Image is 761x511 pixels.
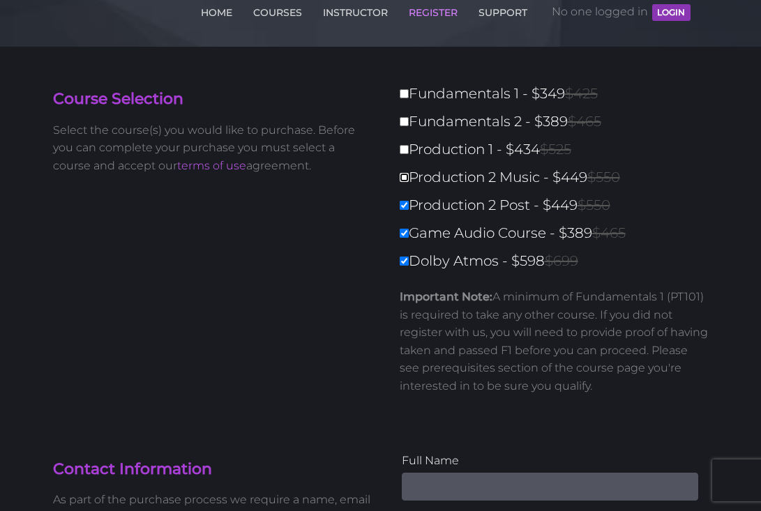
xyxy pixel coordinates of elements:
label: Production 1 - $434 [400,137,717,162]
label: Fundamentals 2 - $389 [400,109,717,134]
label: Dolby Atmos - $598 [400,249,717,273]
h4: Course Selection [53,89,370,110]
label: Production 2 Post - $449 [400,193,717,218]
label: Game Audio Course - $389 [400,221,717,245]
span: $550 [587,169,620,185]
span: $425 [565,85,598,102]
input: Dolby Atmos - $598$699 [400,257,409,266]
span: $525 [540,141,571,158]
label: Fundamentals 1 - $349 [400,82,717,106]
label: Production 2 Music - $449 [400,165,717,190]
span: $699 [545,252,578,269]
span: $465 [592,224,626,241]
input: Production 1 - $434$525 [400,145,409,154]
a: terms of use [177,159,246,172]
label: Full Name [402,452,698,470]
h4: Contact Information [53,459,370,480]
span: $550 [578,197,610,213]
input: Production 2 Post - $449$550 [400,201,409,210]
input: Production 2 Music - $449$550 [400,173,409,182]
button: LOGIN [652,4,690,21]
span: $465 [568,113,601,130]
input: Fundamentals 1 - $349$425 [400,89,409,98]
p: A minimum of Fundamentals 1 (PT101) is required to take any other course. If you did not register... [400,288,709,395]
input: Game Audio Course - $389$465 [400,229,409,238]
p: Select the course(s) you would like to purchase. Before you can complete your purchase you must s... [53,121,370,175]
input: Fundamentals 2 - $389$465 [400,117,409,126]
strong: Important Note: [400,290,492,303]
